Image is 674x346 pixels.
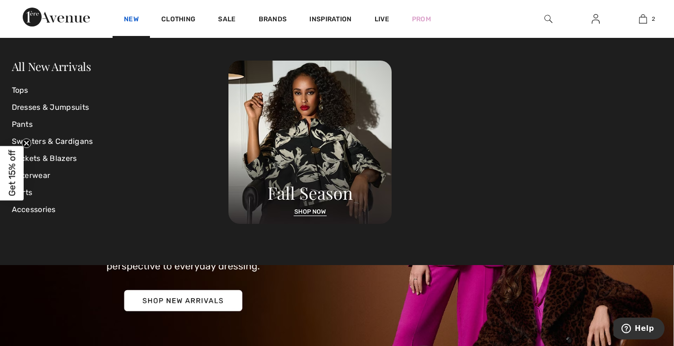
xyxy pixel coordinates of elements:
a: 2 [620,13,666,25]
img: 1ère Avenue [23,8,90,27]
a: Clothing [161,15,195,25]
a: Sign In [584,13,607,25]
img: My Info [592,13,600,25]
a: Tops [12,82,229,99]
img: My Bag [639,13,647,25]
a: New [124,15,139,25]
iframe: Opens a widget where you can find more information [613,318,665,341]
span: Inspiration [309,15,351,25]
img: search the website [544,13,552,25]
a: Skirts [12,184,229,201]
img: 250825120107_a8d8ca038cac6.jpg [228,61,392,224]
a: Dresses & Jumpsuits [12,99,229,116]
a: Live [375,14,389,24]
a: Outerwear [12,167,229,184]
a: Sweaters & Cardigans [12,133,229,150]
a: Sale [218,15,236,25]
a: Pants [12,116,229,133]
a: Prom [412,14,431,24]
a: All New Arrivals [12,59,91,74]
a: Jackets & Blazers [12,150,229,167]
span: 2 [652,15,655,23]
button: Close teaser [22,138,31,148]
a: Brands [259,15,287,25]
a: Accessories [12,201,229,218]
span: Get 15% off [7,150,18,196]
